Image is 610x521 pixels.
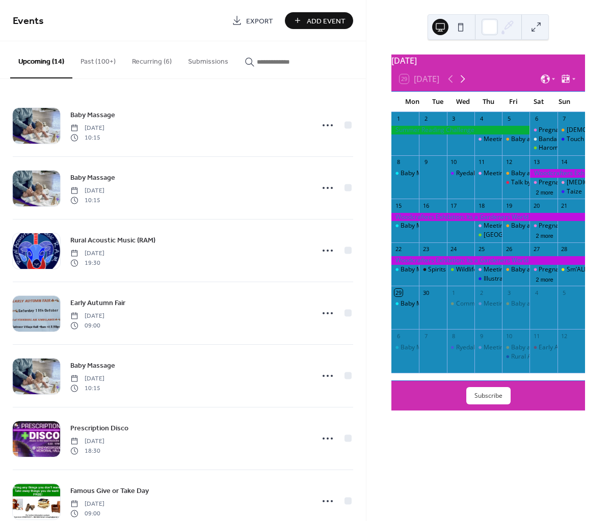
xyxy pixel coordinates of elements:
[529,265,557,274] div: Pregnancy Yoga
[558,178,585,187] div: Breast Cancer Charity Tractor Run
[539,144,584,152] div: Harome Big Gig
[394,158,402,166] div: 8
[450,115,458,123] div: 3
[285,12,353,29] a: Add Event
[450,289,458,296] div: 1
[70,172,115,183] a: Baby Massage
[533,289,540,296] div: 4
[422,245,430,253] div: 23
[447,343,474,352] div: Ryedale Community Drop-in
[505,202,513,209] div: 19
[70,298,125,309] span: Early Autumn Fair
[124,41,180,77] button: Recurring (6)
[502,265,529,274] div: Baby and Toddler Group
[70,297,125,309] a: Early Autumn Fair
[558,135,585,144] div: Touch of Blues and Pizza
[474,169,502,178] div: Meeting Mums
[478,332,485,340] div: 9
[13,11,44,31] span: Events
[502,222,529,230] div: Baby and Toddler Group
[70,186,104,196] span: [DATE]
[450,202,458,209] div: 17
[502,178,529,187] div: Talk by the Air Ambulance
[561,245,568,253] div: 28
[478,245,485,253] div: 25
[70,485,149,497] a: Famous Give or Take Day
[70,446,104,455] span: 18:30
[391,126,529,134] div: Summer Reading Challenge
[526,92,552,112] div: Sat
[401,265,442,274] div: Baby Massage
[70,500,104,509] span: [DATE]
[505,289,513,296] div: 3
[450,245,458,253] div: 24
[532,275,557,283] button: 2 more
[502,343,529,352] div: Baby and Toddler Group
[70,124,104,133] span: [DATE]
[10,41,72,78] button: Upcoming (14)
[70,383,104,393] span: 10:15
[532,187,557,196] button: 2 more
[422,202,430,209] div: 16
[422,332,430,340] div: 7
[474,222,502,230] div: Meeting Mums
[502,135,529,144] div: Baby and Toddler Group
[561,158,568,166] div: 14
[511,222,580,230] div: Baby and Toddler Group
[529,135,557,144] div: Bandamonium - Massed Band Concert
[533,245,540,253] div: 27
[551,92,577,112] div: Sun
[567,265,606,274] div: Sm’ALL Saints
[394,202,402,209] div: 15
[391,343,419,352] div: Baby Massage
[505,158,513,166] div: 12
[307,16,346,26] span: Add Event
[70,321,104,330] span: 09:00
[561,202,568,209] div: 21
[539,265,585,274] div: Pregnancy Yoga
[70,374,104,383] span: [DATE]
[484,343,526,352] div: Meeting Mums
[391,222,419,230] div: Baby Massage
[447,299,474,308] div: Community Coffee Morning
[474,135,502,144] div: Meeting Mums
[561,289,568,296] div: 5
[450,332,458,340] div: 8
[428,265,480,274] div: Spirits and Stories
[511,265,580,274] div: Baby and Toddler Group
[70,422,128,434] a: Prescription Disco
[511,135,580,144] div: Baby and Toddler Group
[505,115,513,123] div: 5
[511,299,580,308] div: Baby and Toddler Group
[419,265,446,274] div: Spirits and Stories
[474,299,502,308] div: Meeting Mums
[391,169,419,178] div: Baby Massage
[391,256,585,265] div: Woodcrafters Exhibition: Its a Gardeners World
[391,54,585,67] div: [DATE]
[533,158,540,166] div: 13
[529,169,585,178] div: Woodcrafters Exhibition: Its a Gardeners World
[502,352,529,361] div: Rural Acoustic Music (RAM)
[478,158,485,166] div: 11
[511,169,580,178] div: Baby and Toddler Group
[450,92,476,112] div: Wed
[539,343,589,352] div: Early Autumn Fair
[484,169,526,178] div: Meeting Mums
[505,245,513,253] div: 26
[394,245,402,253] div: 22
[456,265,490,274] div: Wildlife Talk
[72,41,124,77] button: Past (100+)
[533,202,540,209] div: 20
[422,115,430,123] div: 2
[70,437,104,446] span: [DATE]
[450,158,458,166] div: 10
[180,41,236,77] button: Submissions
[529,222,557,230] div: Pregnancy Yoga
[456,299,535,308] div: Community Coffee Morning
[484,299,526,308] div: Meeting Mums
[394,115,402,123] div: 1
[484,222,526,230] div: Meeting Mums
[70,235,155,246] span: Rural Acoustic Music (RAM)
[394,332,402,340] div: 6
[502,299,529,308] div: Baby and Toddler Group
